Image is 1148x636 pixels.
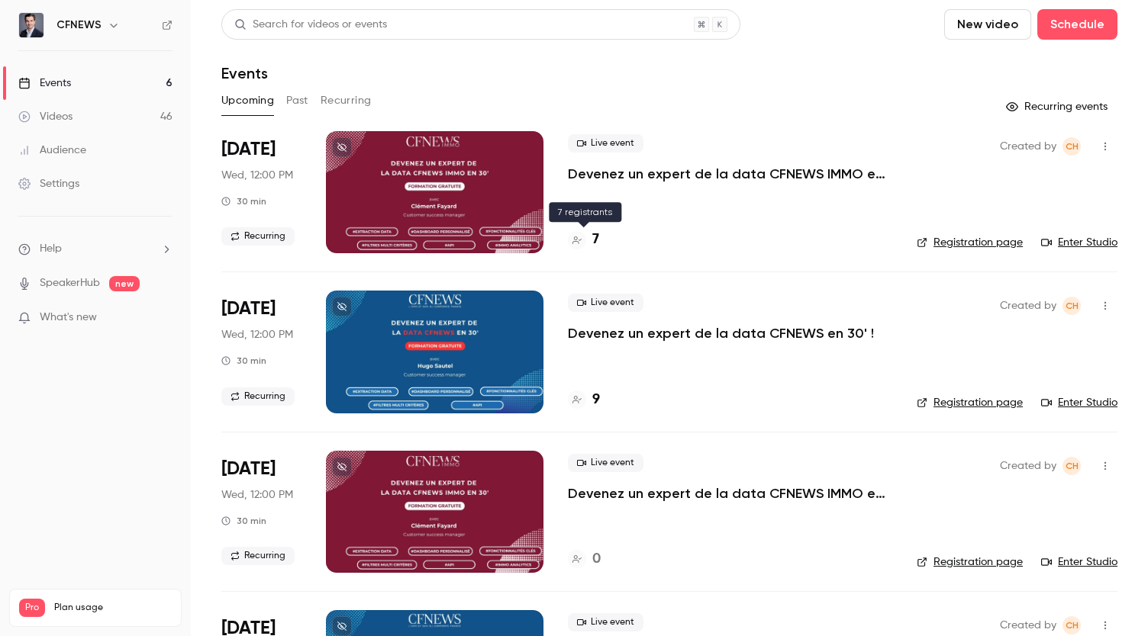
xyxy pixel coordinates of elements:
[999,95,1117,119] button: Recurring events
[19,13,44,37] img: CFNEWS
[18,109,73,124] div: Videos
[56,18,102,33] h6: CFNEWS
[18,176,79,191] div: Settings
[1037,9,1117,40] button: Schedule
[18,75,71,91] div: Events
[917,235,1023,250] a: Registration page
[221,291,302,413] div: Sep 17 Wed, 12:00 PM (Europe/Paris)
[568,165,892,183] a: Devenez un expert de la data CFNEWS IMMO en 30' !
[221,547,295,565] span: Recurring
[568,390,600,410] a: 9
[221,227,295,246] span: Recurring
[1041,235,1117,250] a: Enter Studio
[1066,297,1079,315] span: cH
[286,88,308,113] button: Past
[1000,616,1056,634] span: Created by
[1066,457,1079,475] span: cH
[221,387,295,406] span: Recurring
[1041,554,1117,570] a: Enter Studio
[221,297,276,321] span: [DATE]
[917,554,1023,570] a: Registration page
[568,230,599,250] a: 7
[1000,457,1056,475] span: Created by
[221,457,276,481] span: [DATE]
[221,131,302,253] div: Sep 10 Wed, 12:00 PM (Europe/Paris)
[1066,137,1079,156] span: cH
[568,484,892,503] a: Devenez un expert de la data CFNEWS IMMO en 30' !
[40,310,97,326] span: What's new
[221,195,266,207] div: 30 min
[1000,297,1056,315] span: Created by
[568,549,601,570] a: 0
[568,324,874,342] a: Devenez un expert de la data CFNEWS en 30' !
[592,390,600,410] h4: 9
[1000,137,1056,156] span: Created by
[568,454,643,472] span: Live event
[54,602,172,614] span: Plan usage
[221,515,266,527] div: 30 min
[1063,616,1081,634] span: clemence Hasenrader
[1063,137,1081,156] span: clemence Hasenrader
[109,276,140,291] span: new
[154,311,173,325] iframe: Noticeable Trigger
[40,275,100,291] a: SpeakerHub
[592,230,599,250] h4: 7
[592,549,601,570] h4: 0
[18,241,173,257] li: help-dropdown-opener
[221,451,302,573] div: Oct 1 Wed, 12:00 PM (Europe/Paris)
[1063,457,1081,475] span: clemence Hasenrader
[568,134,643,153] span: Live event
[568,613,643,631] span: Live event
[19,599,45,617] span: Pro
[221,168,293,183] span: Wed, 12:00 PM
[1066,616,1079,634] span: cH
[234,17,387,33] div: Search for videos or events
[1041,395,1117,410] a: Enter Studio
[944,9,1031,40] button: New video
[18,143,86,158] div: Audience
[221,327,293,342] span: Wed, 12:00 PM
[321,88,372,113] button: Recurring
[221,355,266,367] div: 30 min
[568,294,643,312] span: Live event
[40,241,62,257] span: Help
[221,88,274,113] button: Upcoming
[917,395,1023,410] a: Registration page
[1063,297,1081,315] span: clemence Hasenrader
[221,137,276,162] span: [DATE]
[221,487,293,503] span: Wed, 12:00 PM
[221,64,268,82] h1: Events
